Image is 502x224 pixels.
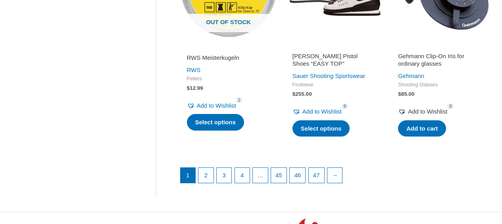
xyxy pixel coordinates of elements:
bdi: 12.99 [187,85,203,91]
span: … [253,168,268,183]
h2: [PERSON_NAME] Pistol Shoes “EASY TOP” [292,52,376,68]
a: RWS [187,66,201,73]
iframe: Customer reviews powered by Trustpilot [398,43,481,52]
span: 8 [342,103,348,109]
a: Select options for “RWS Meisterkugeln” [187,114,244,131]
a: Page 4 [235,168,250,183]
a: Add to Wishlist [187,100,236,111]
span: 2 [236,97,242,103]
span: Shooting Glasses [398,82,481,88]
span: $ [187,85,190,91]
a: Page 45 [271,168,287,183]
a: Page 46 [290,168,305,183]
a: [PERSON_NAME] Pistol Shoes “EASY TOP” [292,52,376,71]
span: Add to Wishlist [408,108,447,115]
a: Page 2 [198,168,213,183]
span: Add to Wishlist [302,108,342,115]
iframe: Customer reviews powered by Trustpilot [187,43,270,52]
a: RWS Meisterkugeln [187,54,270,65]
a: Add to Wishlist [292,106,342,117]
bdi: 255.00 [292,91,312,97]
a: Page 3 [217,168,232,183]
a: → [327,168,342,183]
a: Select options for “SAUER Pistol Shoes "EASY TOP"” [292,120,350,137]
span: $ [292,91,296,97]
span: Add to Wishlist [197,102,236,109]
bdi: 85.00 [398,91,414,97]
span: Page 1 [181,168,196,183]
a: Add to cart: “Gehmann Clip-On Iris for ordinary glasses” [398,120,446,137]
a: Sauer Shooting Sportswear [292,72,365,79]
span: Pellets [187,76,270,82]
nav: Product Pagination [180,167,489,187]
span: Footwear [292,82,376,88]
h2: RWS Meisterkugeln [187,54,270,62]
span: 3 [447,103,454,109]
a: Gehmann Clip-On Iris for ordinary glasses [398,52,481,71]
a: Add to Wishlist [398,106,447,117]
a: Page 47 [309,168,324,183]
span: $ [398,91,401,97]
a: Gehmann [398,72,424,79]
h2: Gehmann Clip-On Iris for ordinary glasses [398,52,481,68]
span: Out of stock [186,14,271,32]
iframe: Customer reviews powered by Trustpilot [292,43,376,52]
